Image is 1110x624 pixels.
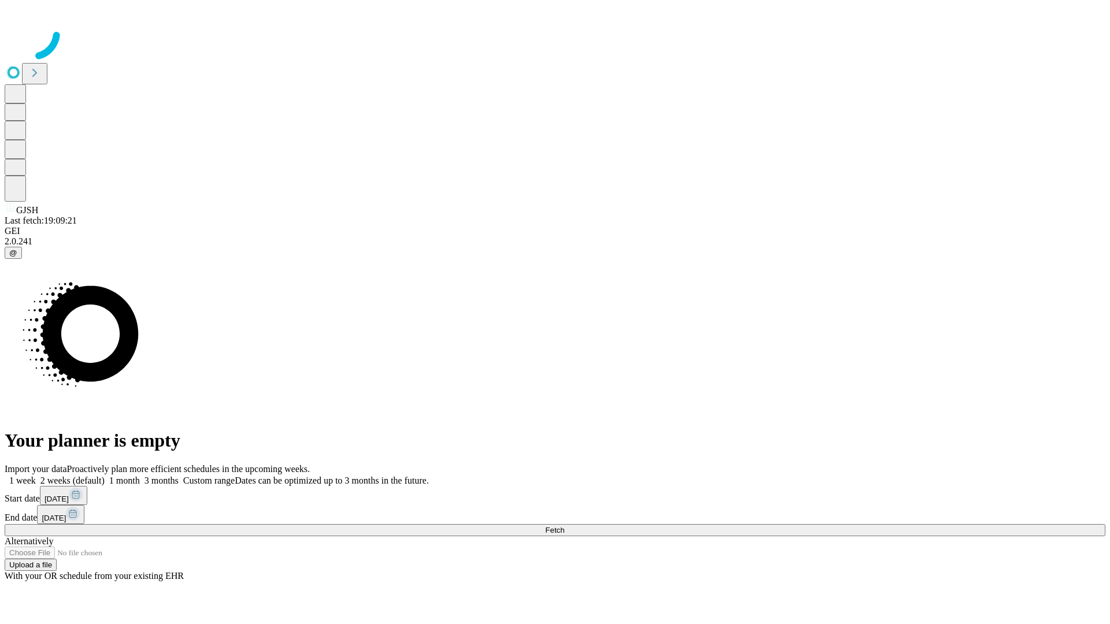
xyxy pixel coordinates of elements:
[9,476,36,485] span: 1 week
[5,216,77,225] span: Last fetch: 19:09:21
[5,464,67,474] span: Import your data
[67,464,310,474] span: Proactively plan more efficient schedules in the upcoming weeks.
[183,476,235,485] span: Custom range
[109,476,140,485] span: 1 month
[42,514,66,522] span: [DATE]
[40,476,105,485] span: 2 weeks (default)
[16,205,38,215] span: GJSH
[235,476,428,485] span: Dates can be optimized up to 3 months in the future.
[5,236,1105,247] div: 2.0.241
[5,524,1105,536] button: Fetch
[5,571,184,581] span: With your OR schedule from your existing EHR
[545,526,564,534] span: Fetch
[45,495,69,503] span: [DATE]
[5,536,53,546] span: Alternatively
[145,476,179,485] span: 3 months
[5,559,57,571] button: Upload a file
[40,486,87,505] button: [DATE]
[5,247,22,259] button: @
[5,486,1105,505] div: Start date
[9,248,17,257] span: @
[5,430,1105,451] h1: Your planner is empty
[5,226,1105,236] div: GEI
[5,505,1105,524] div: End date
[37,505,84,524] button: [DATE]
